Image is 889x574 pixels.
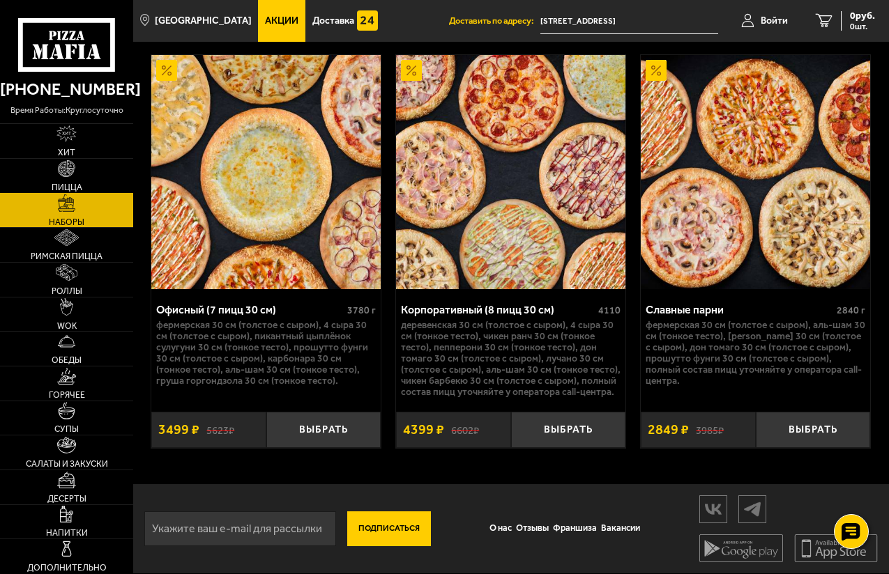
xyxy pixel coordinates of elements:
a: Вакансии [599,515,642,543]
a: Отзывы [514,515,551,543]
span: 3499 ₽ [158,423,199,437]
span: 3780 г [347,304,376,316]
p: Фермерская 30 см (толстое с сыром), Аль-Шам 30 см (тонкое тесто), [PERSON_NAME] 30 см (толстое с ... [646,320,865,387]
span: 0 руб. [850,11,875,21]
span: Супы [54,425,79,433]
span: 4399 ₽ [403,423,444,437]
span: 0 шт. [850,22,875,31]
s: 5623 ₽ [206,424,234,436]
img: Акционный [401,60,422,81]
span: Хит [58,148,75,157]
p: Фермерская 30 см (толстое с сыром), 4 сыра 30 см (толстое с сыром), Пикантный цыплёнок сулугуни 3... [156,320,376,387]
span: 2849 ₽ [648,423,689,437]
span: Римская пицца [31,252,102,261]
img: Офисный (7 пицц 30 см) [151,55,381,289]
span: Акции [265,16,298,26]
button: Выбрать [266,412,381,449]
button: Выбрать [756,412,871,449]
img: tg [739,497,766,521]
span: [GEOGRAPHIC_DATA] [155,16,252,26]
span: Войти [761,16,788,26]
span: Наборы [49,218,84,226]
span: WOK [57,322,77,330]
span: Обеды [52,356,82,364]
img: Акционный [156,60,177,81]
button: Подписаться [347,511,431,546]
img: 15daf4d41897b9f0e9f617042186c801.svg [357,10,378,31]
span: Пицца [52,183,82,192]
s: 6602 ₽ [451,424,479,436]
a: АкционныйКорпоративный (8 пицц 30 см) [396,55,625,289]
a: АкционныйОфисный (7 пицц 30 см) [151,55,381,289]
a: О нас [487,515,514,543]
span: Десерты [47,495,86,503]
img: Акционный [646,60,667,81]
a: АкционныйСлавные парни [641,55,870,289]
input: Ваш адрес доставки [540,8,718,34]
p: Деревенская 30 см (толстое с сыром), 4 сыра 30 см (тонкое тесто), Чикен Ранч 30 см (тонкое тесто)... [401,320,621,398]
input: Укажите ваш e-mail для рассылки [144,511,336,546]
span: Напитки [46,529,88,537]
span: Дополнительно [27,564,107,572]
button: Выбрать [511,412,626,449]
span: Доставка [312,16,354,26]
img: Корпоративный (8 пицц 30 см) [396,55,625,289]
span: Горячее [49,391,85,399]
div: Офисный (7 пицц 30 см) [156,303,344,316]
s: 3985 ₽ [696,424,724,436]
a: Франшиза [551,515,599,543]
span: Доставить по адресу: [449,17,540,26]
img: vk [700,497,727,521]
div: Славные парни [646,303,833,316]
img: Славные парни [641,55,870,289]
span: Роллы [52,287,82,295]
span: 2840 г [837,304,865,316]
span: 4110 [598,304,621,316]
span: Салаты и закуски [26,460,108,468]
div: Корпоративный (8 пицц 30 см) [401,303,595,316]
